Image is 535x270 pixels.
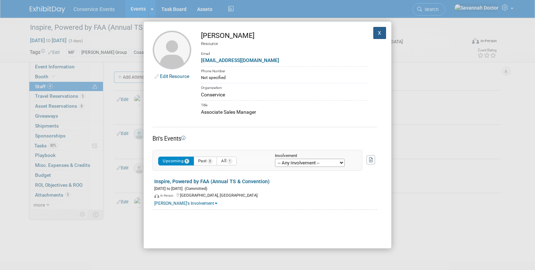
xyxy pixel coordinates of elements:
div: Email [201,46,368,57]
div: [DATE] to [DATE] [154,185,377,192]
span: 0 [208,159,213,164]
div: Bri's Events [153,135,377,143]
img: Bri Ewell [153,30,191,69]
div: Title [201,100,368,108]
a: Inspire, Powered by FAA (Annual TS & Convention) [154,179,270,184]
div: Conservice [201,91,368,99]
button: X [373,27,386,39]
span: (Committed) [183,186,207,191]
span: 1 [228,159,232,164]
div: Resource [201,41,368,47]
span: 1 [184,159,189,164]
a: [PERSON_NAME]'s Involvement [154,201,217,206]
span: In-Person [160,194,176,197]
div: [GEOGRAPHIC_DATA], [GEOGRAPHIC_DATA] [154,192,377,198]
button: Upcoming1 [158,157,194,165]
a: [EMAIL_ADDRESS][DOMAIN_NAME] [201,57,279,63]
div: Involvement [275,154,351,158]
button: Past0 [194,157,217,165]
div: Organization [201,83,368,91]
div: Associate Sales Manager [201,108,368,116]
button: All1 [217,157,237,165]
div: Not specified [201,74,368,81]
img: In-Person Event [154,194,159,198]
div: Phone Number [201,66,368,74]
div: [PERSON_NAME] [201,30,368,41]
a: Edit Resource [160,73,189,79]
